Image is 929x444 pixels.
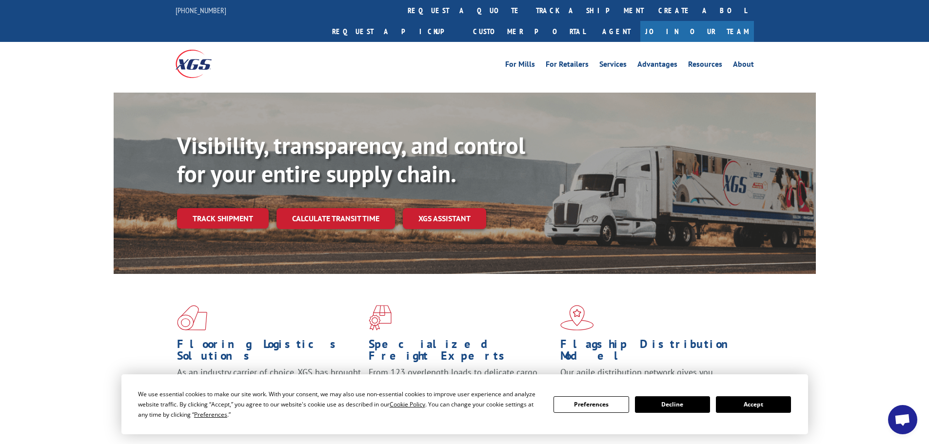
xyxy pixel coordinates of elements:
[177,305,207,330] img: xgs-icon-total-supply-chain-intelligence-red
[599,60,627,71] a: Services
[553,396,629,413] button: Preferences
[888,405,917,434] a: Open chat
[369,367,553,410] p: From 123 overlength loads to delicate cargo, our experienced staff knows the best way to move you...
[194,410,227,419] span: Preferences
[593,21,640,42] a: Agent
[177,338,361,367] h1: Flooring Logistics Solutions
[560,367,740,389] span: Our agile distribution network gives you nationwide inventory management on demand.
[121,374,808,434] div: Cookie Consent Prompt
[138,389,542,420] div: We use essential cookies to make our site work. With your consent, we may also use non-essential ...
[369,305,392,330] img: xgs-icon-focused-on-flooring-red
[546,60,589,71] a: For Retailers
[560,338,745,367] h1: Flagship Distribution Model
[177,208,269,229] a: Track shipment
[637,60,677,71] a: Advantages
[466,21,593,42] a: Customer Portal
[505,60,535,71] a: For Mills
[560,305,594,330] img: xgs-icon-flagship-distribution-model-red
[390,400,425,408] span: Cookie Policy
[733,60,754,71] a: About
[277,208,395,229] a: Calculate transit time
[688,60,722,71] a: Resources
[635,396,710,413] button: Decline
[369,338,553,367] h1: Specialized Freight Experts
[640,21,754,42] a: Join Our Team
[325,21,466,42] a: Request a pickup
[403,208,486,229] a: XGS ASSISTANT
[177,367,361,401] span: As an industry carrier of choice, XGS has brought innovation and dedication to flooring logistics...
[716,396,791,413] button: Accept
[177,130,525,189] b: Visibility, transparency, and control for your entire supply chain.
[176,5,226,15] a: [PHONE_NUMBER]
